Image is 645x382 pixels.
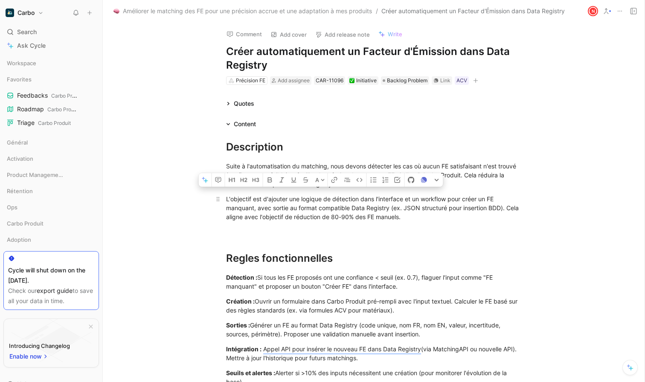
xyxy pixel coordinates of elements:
[7,138,28,147] span: Général
[311,29,374,41] button: Add release note
[3,152,99,165] div: Activation
[17,119,71,127] span: Triage
[3,201,99,214] div: Ops
[278,77,310,84] span: Add assignee
[3,39,99,52] a: Ask Cycle
[51,93,84,99] span: Carbo Produit
[17,41,46,51] span: Ask Cycle
[234,98,254,109] div: Quotes
[7,154,33,163] span: Activation
[7,219,44,228] span: Carbo Produit
[226,162,521,188] div: Suite à l'automatisation du matching, nous devons détecter les cas où aucun FE satisfaisant n'est...
[267,29,311,41] button: Add cover
[226,251,521,266] div: Regles fonctionnelles
[226,298,255,305] strong: Création :
[3,152,99,168] div: Activation
[376,6,378,16] span: /
[223,98,258,109] div: Quotes
[17,9,35,17] h1: Carbo
[9,341,70,351] div: Introducing Changelog
[3,73,99,86] div: Favorites
[3,217,99,230] div: Carbo Produit
[226,345,261,353] strong: Intégration :
[381,76,429,85] div: Backlog Problem
[3,217,99,232] div: Carbo Produit
[234,119,256,129] div: Content
[226,274,257,281] strong: Détection :
[381,6,565,16] span: Créer automatiquement un Facteur d'Émission dans Data Registry
[226,139,521,155] div: Description
[7,203,17,211] span: Ops
[38,120,71,126] span: Carbo Produit
[17,91,78,100] span: Feedbacks
[316,76,343,85] div: CAR-11096
[226,194,521,221] div: L'objectif est d'ajouter une logique de détection dans l'interface et un workflow pour créer un F...
[17,27,37,37] span: Search
[236,76,265,85] div: Précision FE
[226,297,521,315] div: Ouvrir un formulaire dans Carbo Produit pré-rempli avec l'input textuel. Calculer le FE basé sur ...
[3,185,99,200] div: Rétention
[349,76,377,85] div: Initiative
[387,76,427,85] span: Backlog Problem
[7,171,64,179] span: Product Management
[3,136,99,149] div: Général
[123,6,372,16] span: Améliorer le matching des FE pour une précision accrue et une adaptation à mes produits
[3,201,99,216] div: Ops
[3,233,99,246] div: Adoption
[111,6,374,16] button: 🧠Améliorer le matching des FE pour une précision accrue et une adaptation à mes produits
[9,351,43,362] span: Enable now
[9,351,49,362] button: Enable now
[223,28,266,40] button: Comment
[226,273,521,291] div: Si tous les FE proposés ont une confiance < seuil (ex. 0.7), flaguer l'input comme "FE manquant" ...
[226,344,521,362] div: (via MatchingAPI ou nouvelle API). Mettre à jour l'historique pour futurs matchings.
[3,103,99,116] a: RoadmapCarbo Produit
[17,105,78,114] span: Roadmap
[8,286,94,306] div: Check our to save all your data in time.
[11,319,91,362] img: bg-BLZuj68n.svg
[3,168,99,181] div: Product Management
[3,57,99,69] div: Workspace
[3,185,99,197] div: Rétention
[37,287,73,294] a: export guide
[3,7,46,19] button: CarboCarbo
[3,26,99,38] div: Search
[440,76,450,85] div: Link
[113,8,119,14] img: 🧠
[8,265,94,286] div: Cycle will shut down on the [DATE].
[349,78,354,83] img: ✅
[226,321,250,329] strong: Sorties :
[263,345,421,353] mark: Appel API pour insérer le nouveau FE dans Data Registry
[6,9,14,17] img: Carbo
[375,28,406,40] button: Write
[7,59,36,67] span: Workspace
[7,235,31,244] span: Adoption
[3,89,99,102] a: FeedbacksCarbo Produit
[3,136,99,151] div: Général
[7,187,33,195] span: Rétention
[348,76,378,85] div: ✅Initiative
[223,119,259,129] div: Content
[456,76,467,85] div: ACV
[47,106,80,113] span: Carbo Produit
[3,116,99,129] a: TriageCarbo Produit
[388,30,402,38] span: Write
[3,168,99,184] div: Product Management
[226,369,275,376] strong: Seuils et alertes :
[226,321,521,339] div: Générer un FE au format Data Registry (code unique, nom FR, nom EN, valeur, incertitude, sources,...
[7,75,32,84] span: Favorites
[3,233,99,249] div: Adoption
[589,7,597,15] div: N
[226,45,521,72] h1: Créer automatiquement un Facteur d'Émission dans Data Registry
